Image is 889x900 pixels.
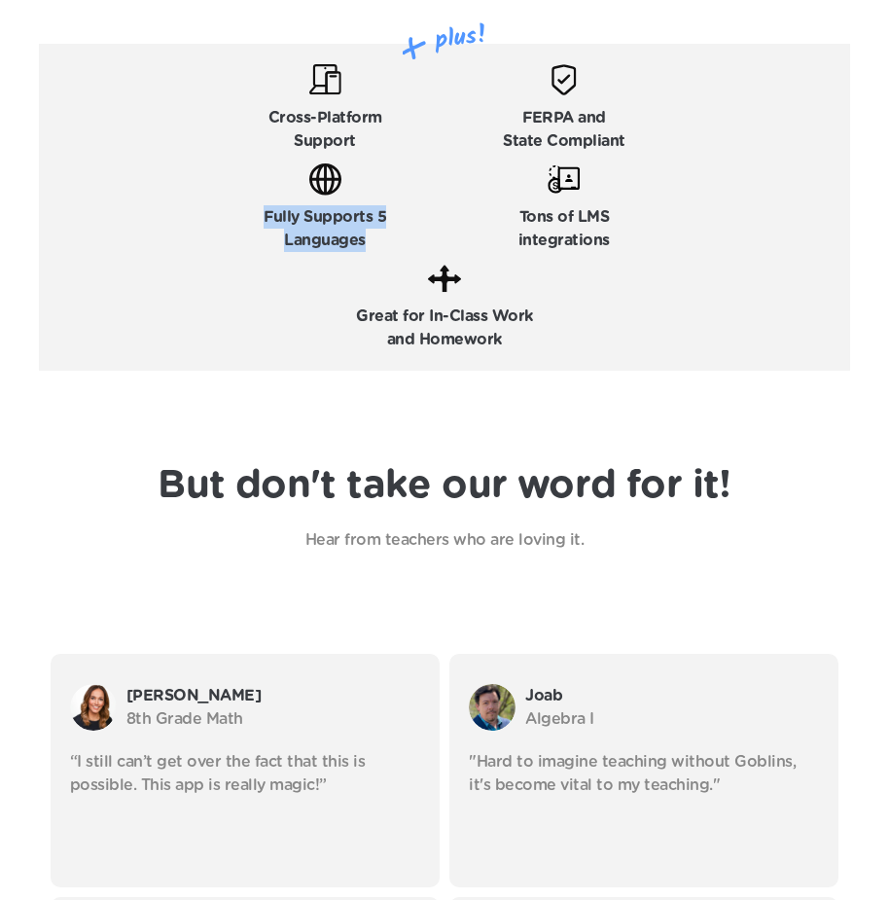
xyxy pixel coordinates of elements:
p: Fully Supports 5 Languages [264,205,386,252]
p: Great for In-Class Work and Homework [356,305,533,351]
p: FERPA and State Compliant [503,106,625,153]
p: Joab [525,684,819,707]
p: Cross-Platform Support [268,106,382,153]
p: 8th Grade Math [126,707,420,731]
p: Algebra I [525,707,819,731]
p: Hear from teachers who are loving it. [104,528,785,552]
p: [PERSON_NAME] [126,684,420,707]
p: “I still can’t get over the fact that this is possible. This app is really magic!” [70,750,420,797]
p: "Hard to imagine teaching without Goblins, it's become vital to my teaching." [469,750,819,797]
p: Tons of LMS integrations [518,205,610,252]
h1: But don't take our word for it! [158,462,730,509]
